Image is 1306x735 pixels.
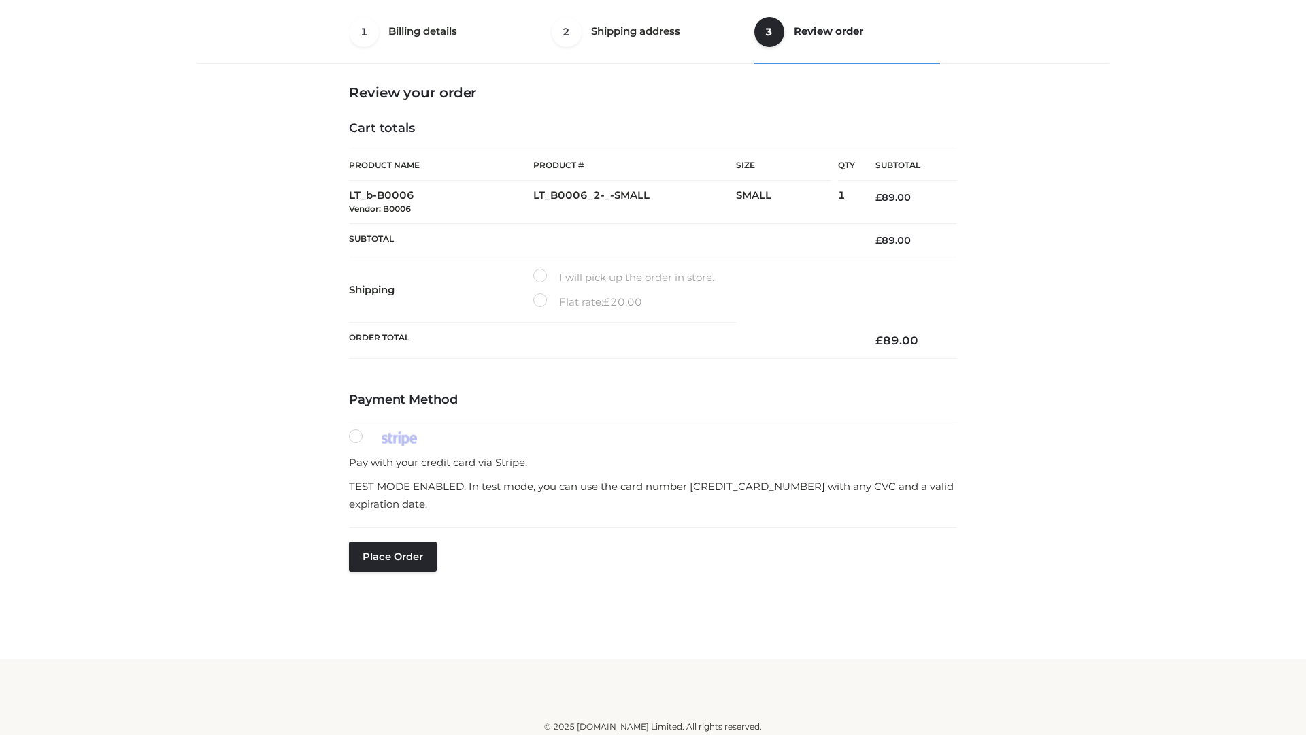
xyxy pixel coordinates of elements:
th: Shipping [349,257,533,323]
th: Subtotal [855,150,957,181]
th: Subtotal [349,223,855,257]
span: £ [875,333,883,347]
small: Vendor: B0006 [349,203,411,214]
bdi: 89.00 [875,234,911,246]
bdi: 89.00 [875,191,911,203]
span: £ [875,234,882,246]
label: Flat rate: [533,293,642,311]
span: £ [603,295,610,308]
p: TEST MODE ENABLED. In test mode, you can use the card number [CREDIT_CARD_NUMBER] with any CVC an... [349,478,957,512]
bdi: 89.00 [875,333,918,347]
td: LT_B0006_2-_-SMALL [533,181,736,224]
bdi: 20.00 [603,295,642,308]
th: Size [736,150,831,181]
td: LT_b-B0006 [349,181,533,224]
th: Qty [838,150,855,181]
button: Place order [349,542,437,572]
h3: Review your order [349,84,957,101]
th: Order Total [349,323,855,359]
th: Product Name [349,150,533,181]
h4: Payment Method [349,393,957,408]
div: © 2025 [DOMAIN_NAME] Limited. All rights reserved. [202,720,1104,734]
span: £ [875,191,882,203]
h4: Cart totals [349,121,957,136]
td: 1 [838,181,855,224]
th: Product # [533,150,736,181]
p: Pay with your credit card via Stripe. [349,454,957,472]
label: I will pick up the order in store. [533,269,714,287]
td: SMALL [736,181,838,224]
